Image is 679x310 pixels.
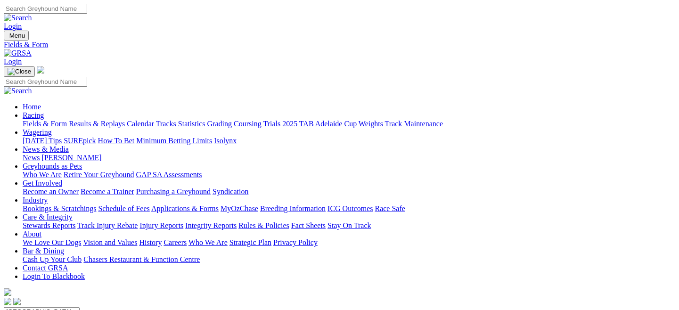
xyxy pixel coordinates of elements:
a: Fields & Form [23,120,67,128]
a: Fact Sheets [291,221,326,229]
a: Breeding Information [260,204,326,212]
a: Racing [23,111,44,119]
a: Race Safe [375,204,405,212]
img: logo-grsa-white.png [37,66,44,73]
a: Minimum Betting Limits [136,137,212,145]
img: facebook.svg [4,298,11,305]
a: Rules & Policies [238,221,289,229]
a: SUREpick [64,137,96,145]
a: MyOzChase [221,204,258,212]
a: Vision and Values [83,238,137,246]
a: [DATE] Tips [23,137,62,145]
a: Stay On Track [327,221,371,229]
a: Fields & Form [4,41,675,49]
button: Toggle navigation [4,66,35,77]
a: Statistics [178,120,205,128]
a: Cash Up Your Club [23,255,82,263]
a: Industry [23,196,48,204]
a: ICG Outcomes [327,204,373,212]
a: [PERSON_NAME] [41,154,101,162]
a: How To Bet [98,137,135,145]
img: Search [4,87,32,95]
input: Search [4,77,87,87]
a: Results & Replays [69,120,125,128]
img: logo-grsa-white.png [4,288,11,296]
button: Toggle navigation [4,31,29,41]
div: Wagering [23,137,675,145]
a: Syndication [213,188,248,196]
div: Get Involved [23,188,675,196]
div: Bar & Dining [23,255,675,264]
a: Careers [164,238,187,246]
a: 2025 TAB Adelaide Cup [282,120,357,128]
a: Login [4,22,22,30]
a: Injury Reports [139,221,183,229]
a: Greyhounds as Pets [23,162,82,170]
a: Bar & Dining [23,247,64,255]
a: About [23,230,41,238]
a: News [23,154,40,162]
div: Racing [23,120,675,128]
a: Get Involved [23,179,62,187]
a: Login [4,57,22,65]
a: Track Injury Rebate [77,221,138,229]
div: Greyhounds as Pets [23,171,675,179]
a: Isolynx [214,137,237,145]
a: GAP SA Assessments [136,171,202,179]
a: News & Media [23,145,69,153]
a: Purchasing a Greyhound [136,188,211,196]
div: News & Media [23,154,675,162]
a: We Love Our Dogs [23,238,81,246]
a: Stewards Reports [23,221,75,229]
a: Schedule of Fees [98,204,149,212]
a: Applications & Forms [151,204,219,212]
a: Track Maintenance [385,120,443,128]
a: Calendar [127,120,154,128]
a: Become an Owner [23,188,79,196]
img: twitter.svg [13,298,21,305]
input: Search [4,4,87,14]
a: Retire Your Greyhound [64,171,134,179]
div: Care & Integrity [23,221,675,230]
a: Wagering [23,128,52,136]
a: Strategic Plan [229,238,271,246]
a: Care & Integrity [23,213,73,221]
span: Menu [9,32,25,39]
a: Login To Blackbook [23,272,85,280]
a: Who We Are [23,171,62,179]
img: Close [8,68,31,75]
img: GRSA [4,49,32,57]
a: Integrity Reports [185,221,237,229]
a: Coursing [234,120,262,128]
a: Become a Trainer [81,188,134,196]
a: History [139,238,162,246]
a: Bookings & Scratchings [23,204,96,212]
a: Home [23,103,41,111]
div: About [23,238,675,247]
a: Contact GRSA [23,264,68,272]
a: Chasers Restaurant & Function Centre [83,255,200,263]
a: Grading [207,120,232,128]
a: Trials [263,120,280,128]
div: Industry [23,204,675,213]
img: Search [4,14,32,22]
a: Weights [359,120,383,128]
a: Tracks [156,120,176,128]
a: Privacy Policy [273,238,318,246]
a: Who We Are [188,238,228,246]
